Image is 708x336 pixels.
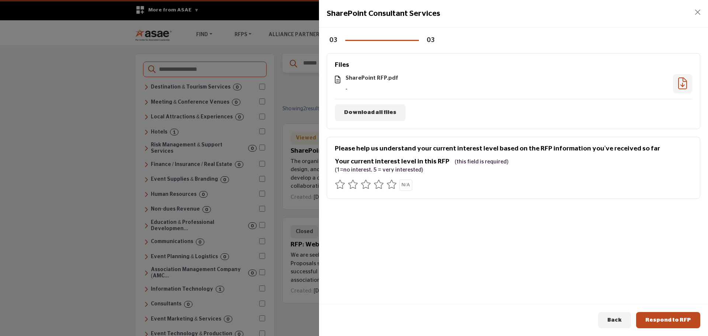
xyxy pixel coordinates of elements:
[327,8,440,20] h4: SharePoint Consultant Services
[335,145,692,153] h5: Please help us understand your current interest level based on the RFP information you've receive...
[607,317,622,323] span: Back
[335,61,692,69] h5: Files
[402,183,410,187] span: N/A
[344,110,396,115] span: Download all files
[329,35,337,45] div: 03
[427,35,435,45] div: 03
[346,74,668,83] div: SharePoint RFP.pdf
[335,167,423,173] span: (1=no interest, 5 = very interested)
[346,86,347,92] span: -
[636,312,700,329] button: Respond to RFP
[645,317,691,323] span: Respond to RFP
[598,312,631,329] button: Back
[693,7,703,17] button: Close
[335,104,406,121] button: Download all files
[455,159,509,164] span: (this field is required)
[335,158,450,166] h5: Your current interest level in this RFP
